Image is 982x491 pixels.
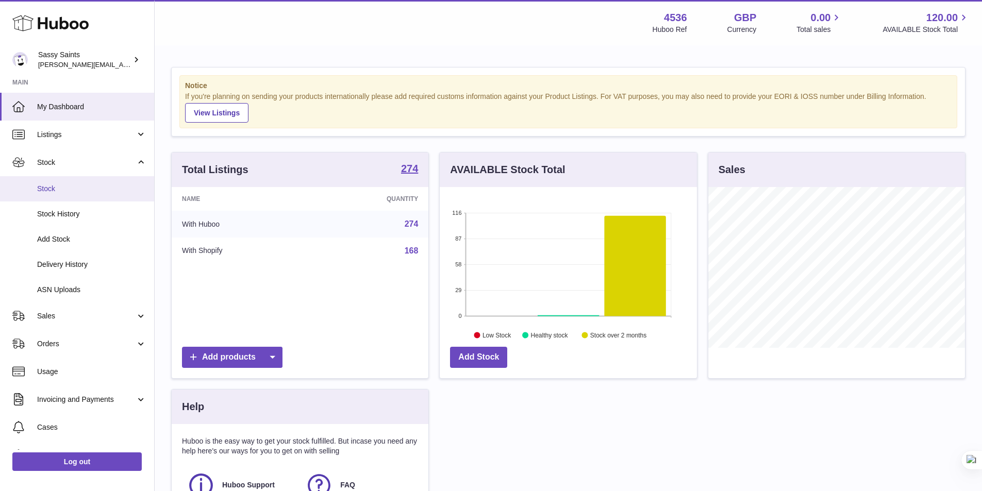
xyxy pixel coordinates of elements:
a: 274 [405,219,419,228]
img: ramey@sassysaints.com [12,52,28,67]
strong: 274 [401,163,418,174]
a: Add Stock [450,347,507,368]
a: 120.00 AVAILABLE Stock Total [883,11,970,35]
td: With Huboo [172,211,310,238]
span: My Dashboard [37,102,146,112]
span: Usage [37,367,146,377]
span: [PERSON_NAME][EMAIL_ADDRESS][DOMAIN_NAME] [38,60,207,69]
h3: Total Listings [182,163,248,177]
span: Total sales [796,25,842,35]
text: 29 [456,287,462,293]
a: Add products [182,347,282,368]
span: Cases [37,422,146,432]
span: Invoicing and Payments [37,395,136,404]
strong: 4536 [664,11,687,25]
span: 120.00 [926,11,958,25]
p: Huboo is the easy way to get your stock fulfilled. But incase you need any help here's our ways f... [182,436,418,456]
td: With Shopify [172,238,310,264]
span: Sales [37,311,136,321]
span: Delivery History [37,260,146,269]
th: Name [172,187,310,211]
span: Orders [37,339,136,349]
div: Huboo Ref [653,25,687,35]
a: 0.00 Total sales [796,11,842,35]
a: 274 [401,163,418,176]
a: 168 [405,246,419,255]
div: Currency [727,25,757,35]
strong: Notice [185,81,952,91]
span: AVAILABLE Stock Total [883,25,970,35]
span: Stock History [37,209,146,219]
text: Low Stock [482,331,511,338]
text: 0 [459,313,462,319]
span: Huboo Support [222,480,275,490]
div: If you're planning on sending your products internationally please add required customs informati... [185,92,952,123]
a: Log out [12,452,142,471]
h3: AVAILABLE Stock Total [450,163,565,177]
span: Stock [37,158,136,167]
text: 116 [452,210,461,216]
span: 0.00 [811,11,831,25]
th: Quantity [310,187,429,211]
text: Stock over 2 months [590,331,646,338]
span: Stock [37,184,146,194]
text: 58 [456,261,462,267]
span: Listings [37,130,136,140]
span: FAQ [340,480,355,490]
span: ASN Uploads [37,285,146,295]
div: Sassy Saints [38,50,131,70]
text: 87 [456,235,462,242]
h3: Sales [719,163,745,177]
h3: Help [182,400,204,414]
text: Healthy stock [531,331,569,338]
a: View Listings [185,103,248,123]
strong: GBP [734,11,756,25]
span: Add Stock [37,234,146,244]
